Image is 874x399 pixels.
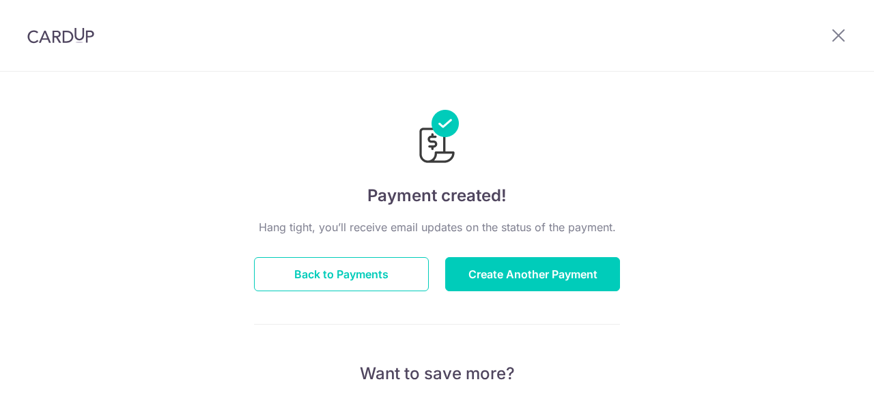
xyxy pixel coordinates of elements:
[254,363,620,385] p: Want to save more?
[445,257,620,291] button: Create Another Payment
[254,257,429,291] button: Back to Payments
[415,110,459,167] img: Payments
[254,219,620,235] p: Hang tight, you’ll receive email updates on the status of the payment.
[27,27,94,44] img: CardUp
[254,183,620,208] h4: Payment created!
